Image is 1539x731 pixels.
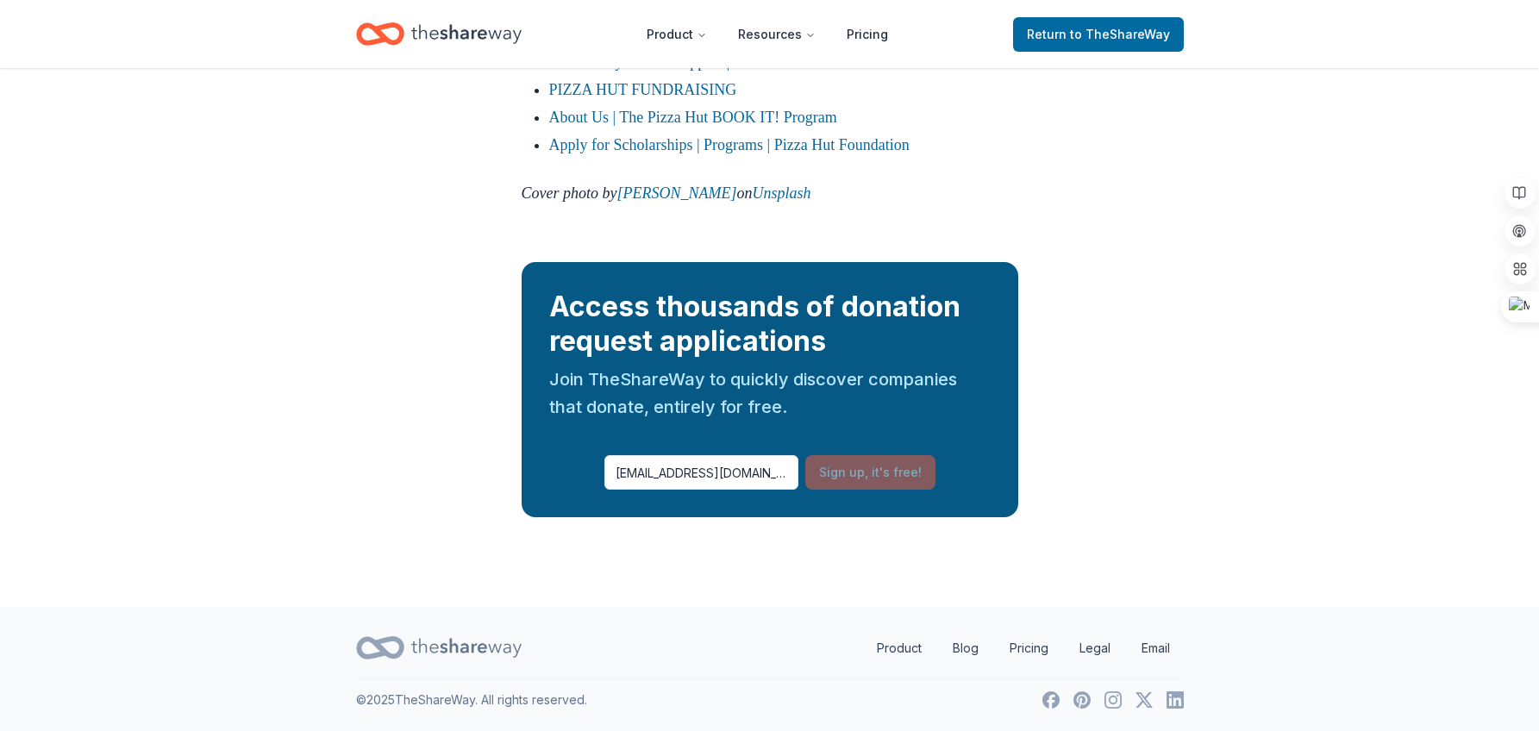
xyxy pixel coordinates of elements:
[1027,24,1170,45] span: Return
[1128,631,1184,665] a: Email
[996,631,1062,665] a: Pricing
[549,136,910,153] a: Apply for Scholarships | Programs | Pizza Hut Foundation
[863,631,935,665] a: Product
[549,109,837,126] a: About Us | The Pizza Hut BOOK IT! Program
[1013,17,1184,52] a: Returnto TheShareWay
[604,455,798,490] input: Enter email address
[1070,27,1170,41] span: to TheShareWay
[939,631,992,665] a: Blog
[522,184,811,202] em: Cover photo by on
[356,690,587,710] p: © 2025 TheShareWay. All rights reserved.
[633,17,721,52] button: Product
[863,631,1184,665] nav: quick links
[549,81,737,98] a: PIZZA HUT FUNDRAISING
[724,17,829,52] button: Resources
[833,17,902,52] a: Pricing
[1066,631,1124,665] a: Legal
[356,14,522,54] a: Home
[752,184,810,202] a: Unsplash
[549,365,991,421] div: Join TheShareWay to quickly discover companies that donate, entirely for free.
[616,184,736,202] a: [PERSON_NAME]
[549,290,991,359] div: Access thousands of donation request applications
[633,14,902,54] nav: Main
